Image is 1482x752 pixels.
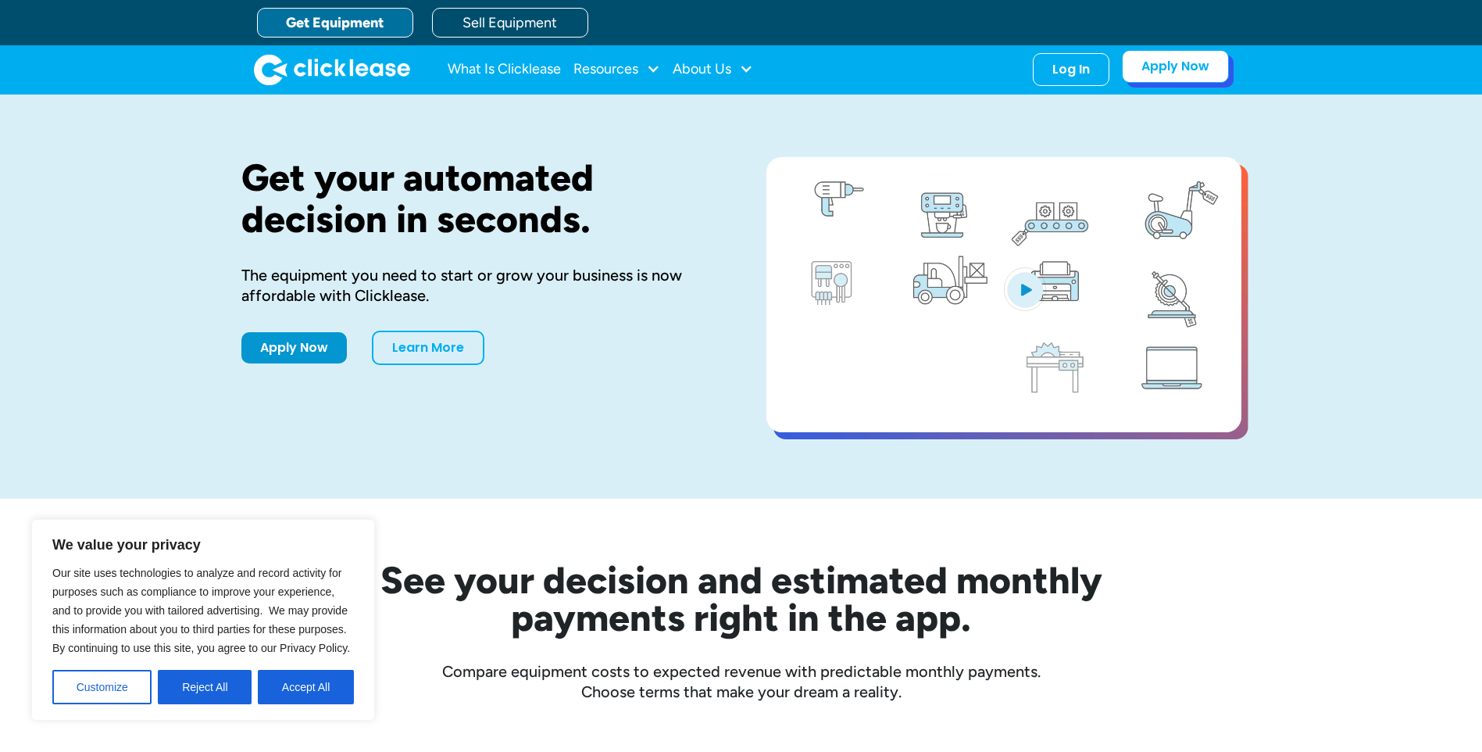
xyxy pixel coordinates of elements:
span: Our site uses technologies to analyze and record activity for purposes such as compliance to impr... [52,567,350,654]
div: About Us [673,54,753,85]
img: Blue play button logo on a light blue circular background [1004,267,1046,311]
div: Log In [1052,62,1090,77]
button: Customize [52,670,152,704]
div: The equipment you need to start or grow your business is now affordable with Clicklease. [241,265,716,306]
h2: See your decision and estimated monthly payments right in the app. [304,561,1179,636]
button: Reject All [158,670,252,704]
div: We value your privacy [31,519,375,721]
a: Get Equipment [257,8,413,38]
a: Learn More [372,331,484,365]
div: Resources [573,54,660,85]
a: Sell Equipment [432,8,588,38]
a: Apply Now [241,332,347,363]
button: Accept All [258,670,354,704]
a: What Is Clicklease [448,54,561,85]
h1: Get your automated decision in seconds. [241,157,716,240]
a: home [254,54,410,85]
a: open lightbox [766,157,1241,432]
img: Clicklease logo [254,54,410,85]
div: Compare equipment costs to expected revenue with predictable monthly payments. Choose terms that ... [241,661,1241,702]
p: We value your privacy [52,535,354,554]
a: Apply Now [1122,50,1229,83]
